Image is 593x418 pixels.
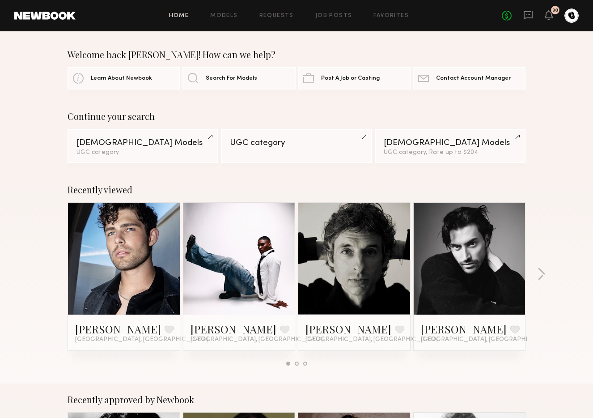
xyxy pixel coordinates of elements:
[552,8,558,13] div: 30
[421,336,554,343] span: [GEOGRAPHIC_DATA], [GEOGRAPHIC_DATA]
[375,129,525,163] a: [DEMOGRAPHIC_DATA] ModelsUGC category, Rate up to $204
[221,129,372,163] a: UGC category
[182,67,295,90] a: Search For Models
[259,13,294,19] a: Requests
[230,139,363,147] div: UGC category
[210,13,237,19] a: Models
[384,149,517,156] div: UGC category, Rate up to $204
[68,67,180,90] a: Learn About Newbook
[191,322,276,336] a: [PERSON_NAME]
[305,336,439,343] span: [GEOGRAPHIC_DATA], [GEOGRAPHIC_DATA]
[191,336,324,343] span: [GEOGRAPHIC_DATA], [GEOGRAPHIC_DATA]
[421,322,507,336] a: [PERSON_NAME]
[68,184,525,195] div: Recently viewed
[75,322,161,336] a: [PERSON_NAME]
[91,76,152,81] span: Learn About Newbook
[206,76,257,81] span: Search For Models
[68,49,525,60] div: Welcome back [PERSON_NAME]! How can we help?
[68,394,525,405] div: Recently approved by Newbook
[413,67,525,90] a: Contact Account Manager
[76,149,209,156] div: UGC category
[436,76,511,81] span: Contact Account Manager
[384,139,517,147] div: [DEMOGRAPHIC_DATA] Models
[305,322,391,336] a: [PERSON_NAME]
[68,129,218,163] a: [DEMOGRAPHIC_DATA] ModelsUGC category
[298,67,411,90] a: Post A Job or Casting
[373,13,409,19] a: Favorites
[321,76,380,81] span: Post A Job or Casting
[68,111,525,122] div: Continue your search
[76,139,209,147] div: [DEMOGRAPHIC_DATA] Models
[75,336,208,343] span: [GEOGRAPHIC_DATA], [GEOGRAPHIC_DATA]
[169,13,189,19] a: Home
[315,13,352,19] a: Job Posts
